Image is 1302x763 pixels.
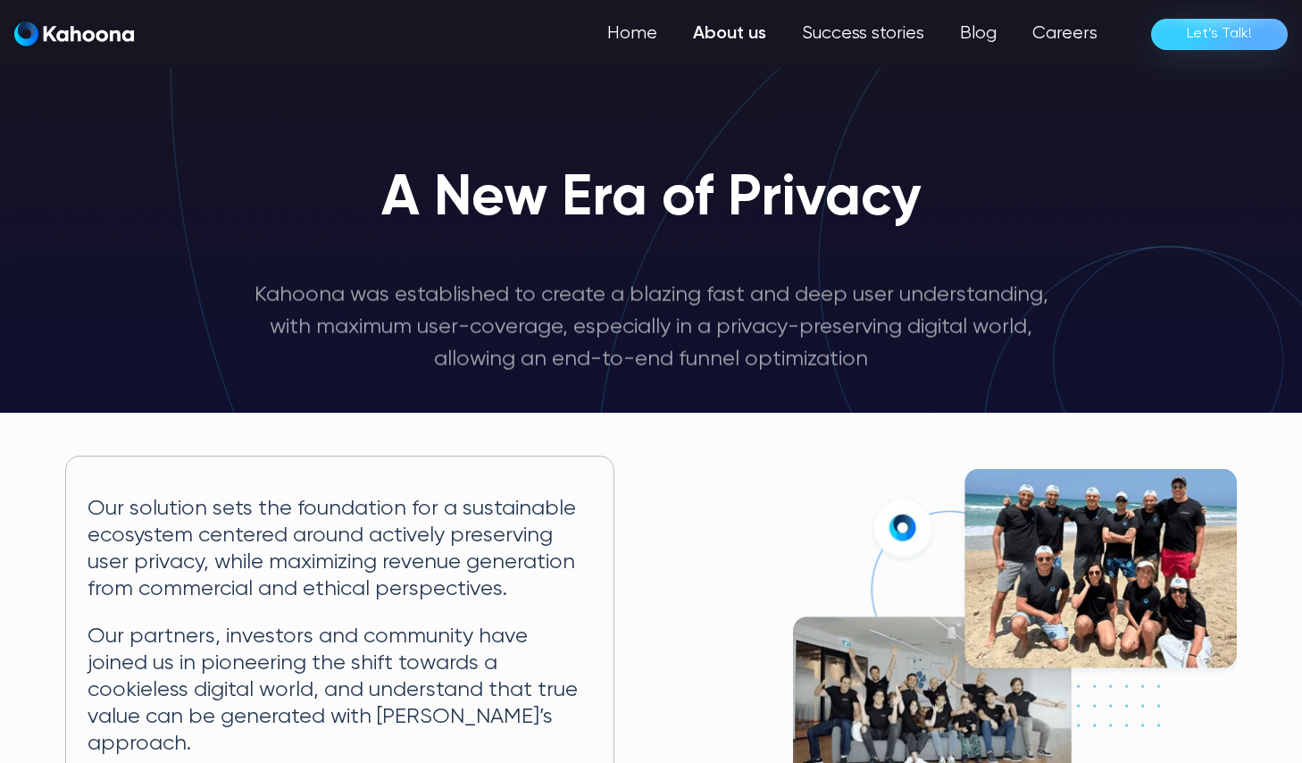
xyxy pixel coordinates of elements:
[675,16,784,52] a: About us
[942,16,1014,52] a: Blog
[784,16,942,52] a: Success stories
[88,624,592,757] p: Our partners, investors and community have joined us in pioneering the shift towards a cookieless...
[1014,16,1115,52] a: Careers
[1187,20,1252,48] div: Let’s Talk!
[589,16,675,52] a: Home
[251,279,1051,375] p: Kahoona was established to create a blazing fast and deep user understanding, with maximum user-c...
[14,21,134,47] a: home
[381,168,922,231] h1: A New Era of Privacy
[88,496,592,602] p: Our solution sets the foundation for a sustainable ecosystem centered around actively preserving ...
[1151,19,1288,50] a: Let’s Talk!
[14,21,134,46] img: Kahoona logo white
